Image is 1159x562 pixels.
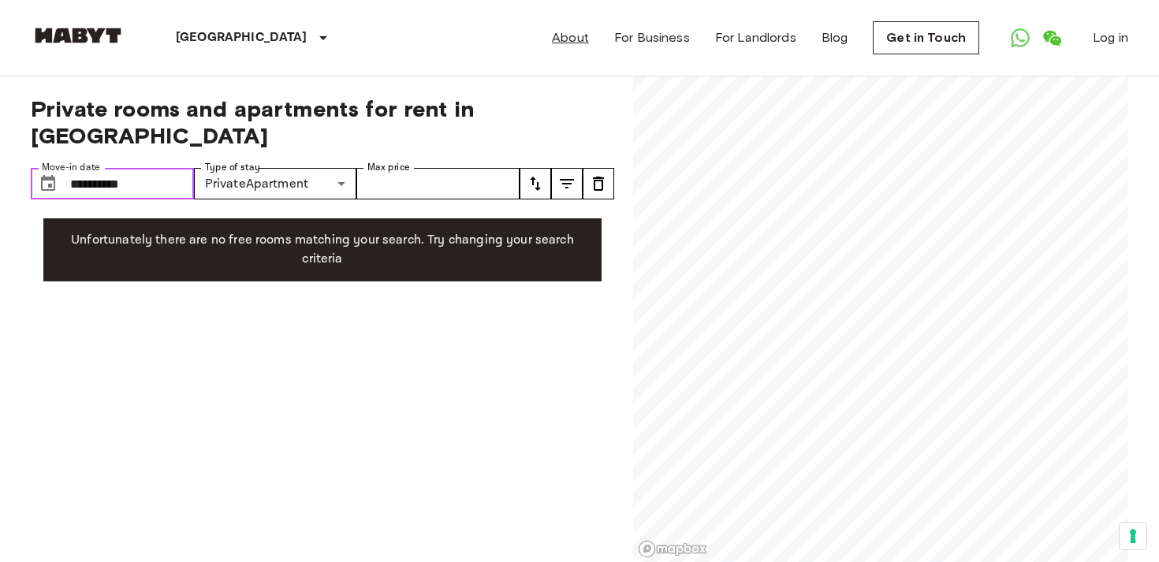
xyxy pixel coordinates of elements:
[822,28,848,47] a: Blog
[614,28,690,47] a: For Business
[1036,22,1068,54] a: Open WeChat
[551,168,583,199] button: tune
[638,540,707,558] a: Mapbox logo
[583,168,614,199] button: tune
[873,21,979,54] a: Get in Touch
[31,28,125,43] img: Habyt
[176,28,307,47] p: [GEOGRAPHIC_DATA]
[32,168,64,199] button: Choose date, selected date is 19 Mar 2026
[31,95,614,149] span: Private rooms and apartments for rent in [GEOGRAPHIC_DATA]
[56,231,589,269] p: Unfortunately there are no free rooms matching your search. Try changing your search criteria
[552,28,589,47] a: About
[1093,28,1128,47] a: Log in
[194,168,357,199] div: PrivateApartment
[205,161,260,174] label: Type of stay
[715,28,796,47] a: For Landlords
[42,161,100,174] label: Move-in date
[520,168,551,199] button: tune
[1120,523,1146,549] button: Your consent preferences for tracking technologies
[1004,22,1036,54] a: Open WhatsApp
[367,161,410,174] label: Max price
